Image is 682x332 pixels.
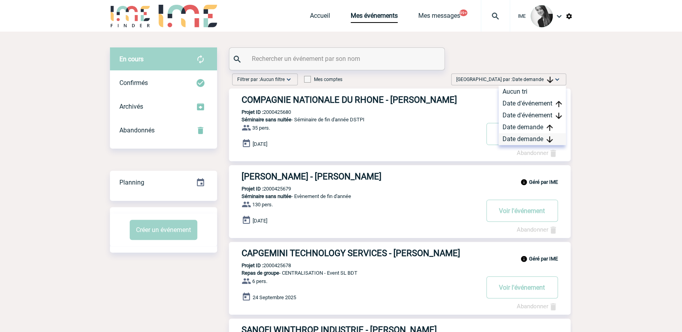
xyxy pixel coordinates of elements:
[119,55,144,63] span: En cours
[110,95,217,119] div: Retrouvez ici tous les événements que vous avez décidé d'archiver
[555,101,562,107] img: arrow_upward.png
[242,172,479,181] h3: [PERSON_NAME] - [PERSON_NAME]
[242,109,263,115] b: Projet ID :
[310,12,330,23] a: Accueil
[547,77,553,83] img: arrow_downward.png
[229,172,571,181] a: [PERSON_NAME] - [PERSON_NAME]
[242,270,279,276] span: Repas de groupe
[110,5,151,27] img: IME-Finder
[486,123,558,145] button: Voir l'événement
[252,125,270,131] span: 35 pers.
[517,149,558,157] a: Abandonner
[229,109,291,115] p: 2000425680
[499,98,566,109] div: Date d'événement
[253,218,267,224] span: [DATE]
[237,75,285,83] span: Filtrer par :
[529,256,558,262] b: Géré par IME
[229,117,479,123] p: - Séminaire de fin d'année DSTPI
[110,170,217,194] a: Planning
[285,75,293,83] img: baseline_expand_more_white_24dp-b.png
[250,53,426,64] input: Rechercher un événement par son nom
[242,95,479,105] h3: COMPAGNIE NATIONALE DU RHONE - [PERSON_NAME]
[119,79,148,87] span: Confirmés
[229,262,291,268] p: 2000425678
[517,226,558,233] a: Abandonner
[520,179,527,186] img: info_black_24dp.svg
[242,262,263,268] b: Projet ID :
[252,278,267,284] span: 6 pers.
[486,200,558,222] button: Voir l'événement
[520,255,527,262] img: info_black_24dp.svg
[499,133,566,145] div: Date demande
[130,220,197,240] button: Créer un événement
[229,193,479,199] p: - Evènement de fin d'année
[351,12,398,23] a: Mes événements
[555,113,562,119] img: arrow_downward.png
[242,117,291,123] span: Séminaire sans nuitée
[546,136,553,143] img: arrow_downward.png
[110,119,217,142] div: Retrouvez ici tous vos événements annulés
[229,248,571,258] a: CAPGEMINI TECHNOLOGY SERVICES - [PERSON_NAME]
[531,5,553,27] img: 101050-0.jpg
[229,95,571,105] a: COMPAGNIE NATIONALE DU RHONE - [PERSON_NAME]
[119,126,155,134] span: Abandonnés
[499,121,566,133] div: Date demande
[253,141,267,147] span: [DATE]
[546,124,553,131] img: arrow_upward.png
[529,179,558,185] b: Géré par IME
[553,75,561,83] img: baseline_expand_more_white_24dp-b.png
[242,248,479,258] h3: CAPGEMINI TECHNOLOGY SERVICES - [PERSON_NAME]
[229,270,479,276] p: - CENTRALISATION - Event SL BDT
[242,186,263,192] b: Projet ID :
[456,75,553,83] span: [GEOGRAPHIC_DATA] par :
[260,77,285,82] span: Aucun filtre
[499,86,566,98] div: Aucun tri
[119,103,143,110] span: Archivés
[499,109,566,121] div: Date d'événement
[518,13,526,19] span: IME
[459,9,467,16] button: 99+
[242,193,291,199] span: Séminaire sans nuitée
[517,303,558,310] a: Abandonner
[252,202,273,207] span: 130 pers.
[110,47,217,71] div: Retrouvez ici tous vos évènements avant confirmation
[119,179,144,186] span: Planning
[486,276,558,298] button: Voir l'événement
[253,294,296,300] span: 24 Septembre 2025
[512,77,553,82] span: Date demande
[304,77,342,82] label: Mes comptes
[418,12,460,23] a: Mes messages
[229,186,291,192] p: 2000425679
[110,171,217,194] div: Retrouvez ici tous vos événements organisés par date et état d'avancement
